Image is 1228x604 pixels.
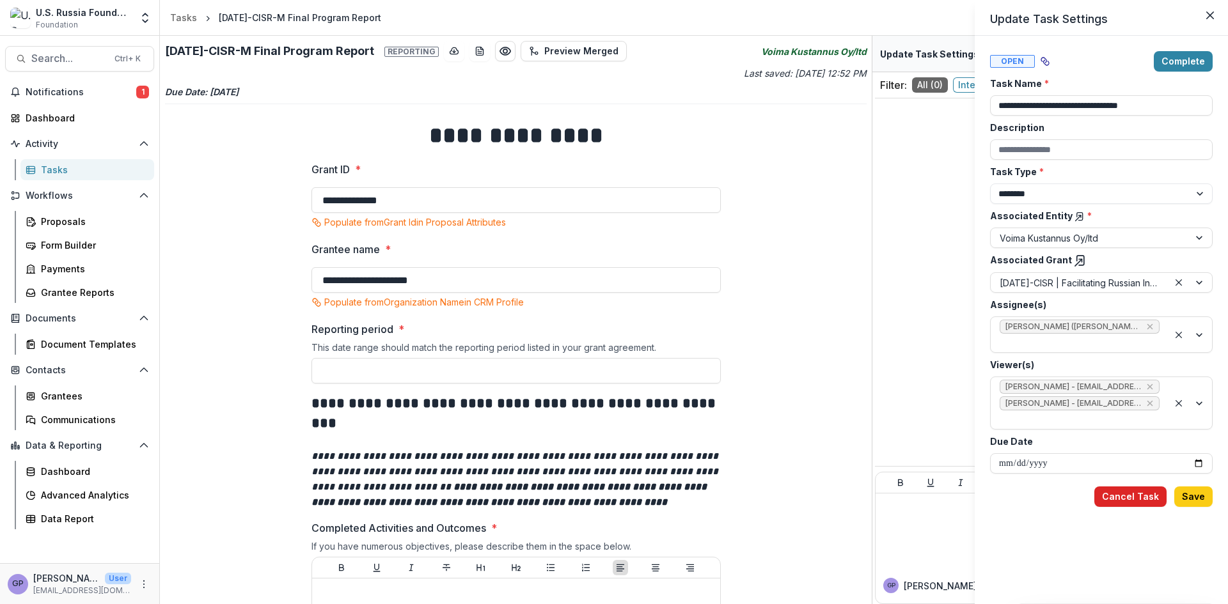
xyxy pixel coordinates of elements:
div: Clear selected options [1171,275,1186,290]
label: Assignee(s) [990,298,1205,311]
span: [PERSON_NAME] ([PERSON_NAME][EMAIL_ADDRESS][PERSON_NAME][DOMAIN_NAME]) [1005,322,1141,331]
button: Save [1174,486,1213,507]
button: Cancel Task [1094,486,1167,507]
div: Remove Bogdanova, Elena (elena.bogdanova@helsinki.fi) [1145,320,1155,333]
div: Remove Gennady Podolny - gpodolny@usrf.us [1145,380,1155,393]
span: Open [990,55,1035,68]
button: View dependent tasks [1035,51,1055,72]
label: Associated Grant [990,253,1205,267]
span: [PERSON_NAME] - [EMAIL_ADDRESS][DOMAIN_NAME] [1005,382,1141,391]
label: Associated Entity [990,209,1205,222]
label: Task Name [990,77,1205,90]
div: Remove Igor Zevelev - izevelev@usrf.us [1145,397,1155,410]
label: Due Date [990,435,1205,448]
label: Viewer(s) [990,358,1205,371]
span: [PERSON_NAME] - [EMAIL_ADDRESS][DOMAIN_NAME] [1005,399,1141,408]
button: Complete [1154,51,1213,72]
label: Description [990,121,1205,134]
label: Task Type [990,165,1205,178]
div: Clear selected options [1171,327,1186,343]
button: Close [1200,5,1220,26]
div: Clear selected options [1171,396,1186,411]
